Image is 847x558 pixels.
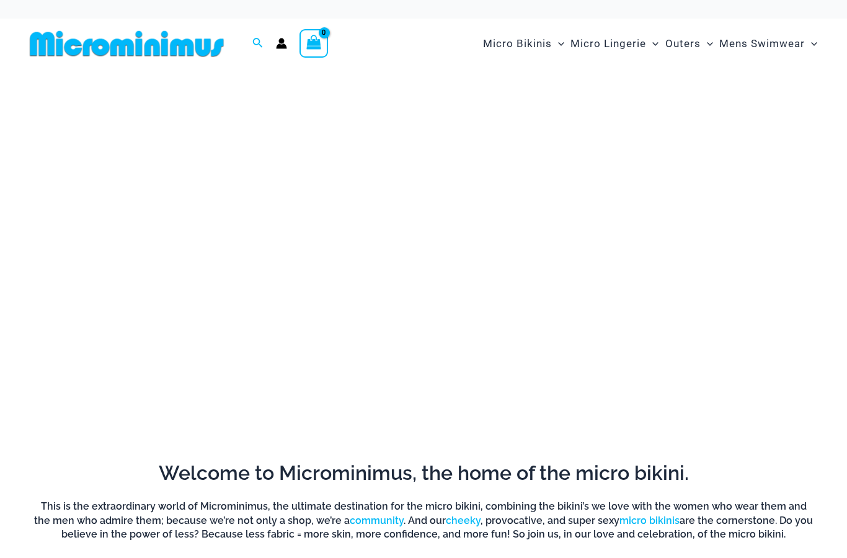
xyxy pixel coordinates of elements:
nav: Site Navigation [478,23,822,64]
a: Mens SwimwearMenu ToggleMenu Toggle [716,25,820,63]
span: Micro Bikinis [483,28,552,60]
span: Outers [665,28,701,60]
h6: This is the extraordinary world of Microminimus, the ultimate destination for the micro bikini, c... [34,500,813,541]
a: cheeky [446,515,481,526]
span: Menu Toggle [805,28,817,60]
a: View Shopping Cart, empty [299,29,328,58]
span: Menu Toggle [646,28,659,60]
span: Micro Lingerie [570,28,646,60]
a: community [350,515,404,526]
h2: Welcome to Microminimus, the home of the micro bikini. [34,460,813,486]
img: MM SHOP LOGO FLAT [25,30,229,58]
span: Menu Toggle [552,28,564,60]
a: Search icon link [252,36,264,51]
a: OutersMenu ToggleMenu Toggle [662,25,716,63]
span: Menu Toggle [701,28,713,60]
a: Micro BikinisMenu ToggleMenu Toggle [480,25,567,63]
a: Micro LingerieMenu ToggleMenu Toggle [567,25,662,63]
a: micro bikinis [619,515,680,526]
span: Mens Swimwear [719,28,805,60]
a: Account icon link [276,38,287,49]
